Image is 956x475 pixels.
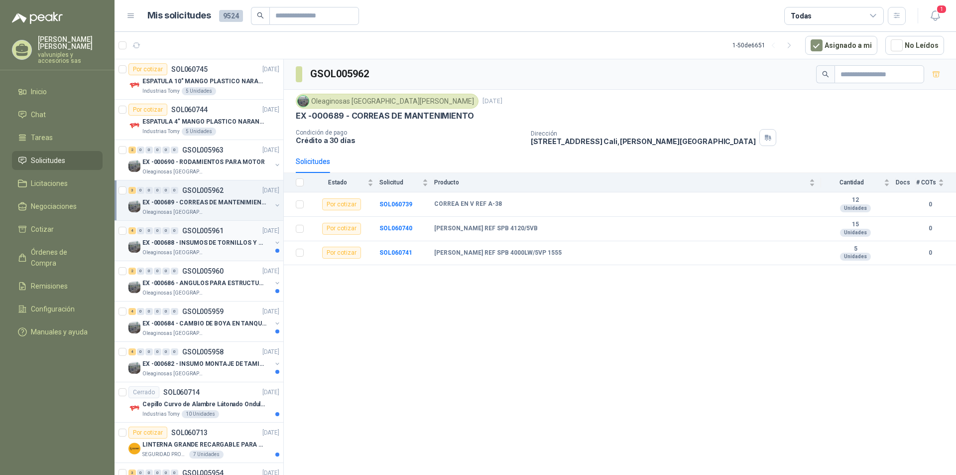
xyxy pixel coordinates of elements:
div: 4 [128,227,136,234]
p: SOL060744 [171,106,208,113]
a: SOL060740 [379,225,412,232]
p: Oleaginosas [GEOGRAPHIC_DATA][PERSON_NAME] [142,329,205,337]
span: Cotizar [31,224,54,235]
span: Inicio [31,86,47,97]
div: 0 [145,147,153,154]
div: 0 [162,268,170,275]
div: 5 Unidades [182,87,216,95]
div: 0 [162,187,170,194]
h1: Mis solicitudes [147,8,211,23]
p: Dirección [531,130,756,137]
a: 2 0 0 0 0 0 GSOL005963[DATE] Company LogoEX -000690 - RODAMIENTOS PARA MOTOROleaginosas [GEOGRAPH... [128,144,281,176]
img: Company Logo [128,241,140,253]
a: Remisiones [12,277,103,296]
p: GSOL005962 [182,187,224,194]
div: 0 [145,348,153,355]
a: Chat [12,105,103,124]
p: [DATE] [262,226,279,236]
img: Company Logo [128,402,140,414]
div: 0 [162,308,170,315]
a: 4 0 0 0 0 0 GSOL005958[DATE] Company LogoEX -000682 - INSUMO MONTAJE DE TAMIZ DE LICOR DE POleagi... [128,346,281,378]
button: Asignado a mi [805,36,877,55]
span: Producto [434,179,807,186]
b: 0 [916,224,944,233]
p: Oleaginosas [GEOGRAPHIC_DATA][PERSON_NAME] [142,208,205,216]
span: 1 [936,4,947,14]
div: Unidades [840,253,871,261]
p: SOL060714 [163,389,200,396]
a: SOL060741 [379,249,412,256]
a: Configuración [12,300,103,318]
img: Company Logo [128,160,140,172]
a: Por cotizarSOL060745[DATE] Company LogoESPATULA 10" MANGO PLASTICO NARANJA MARCA TRUPPERIndustria... [115,59,283,100]
div: 0 [171,268,178,275]
span: Manuales y ayuda [31,326,88,337]
p: Industrias Tomy [142,128,180,136]
div: Cerrado [128,386,159,398]
th: Docs [896,173,916,192]
a: 4 0 0 0 0 0 GSOL005961[DATE] Company LogoEX -000688 - INSUMOS DE TORNILLOS Y TUERCASOleaginosas [... [128,225,281,257]
a: Licitaciones [12,174,103,193]
a: Órdenes de Compra [12,243,103,273]
span: search [257,12,264,19]
p: EX -000689 - CORREAS DE MANTENIMIENTO [296,111,474,121]
b: 0 [916,200,944,209]
button: No Leídos [885,36,944,55]
p: GSOL005959 [182,308,224,315]
span: Configuración [31,304,75,315]
div: 7 Unidades [189,451,224,459]
div: 0 [171,308,178,315]
p: EX -000684 - CAMBIO DE BOYA EN TANQUE ALIMENTADOR [142,319,266,328]
img: Company Logo [128,321,140,333]
p: [DATE] [262,186,279,195]
span: # COTs [916,179,936,186]
div: 2 [128,147,136,154]
div: Oleaginosas [GEOGRAPHIC_DATA][PERSON_NAME] [296,94,478,109]
p: GSOL005958 [182,348,224,355]
p: Industrias Tomy [142,87,180,95]
th: # COTs [916,173,956,192]
p: LINTERNA GRANDE RECARGABLE PARA ESPACIOS ABIERTOS 100-150MTS [142,440,266,450]
div: 0 [137,348,144,355]
b: CORREA EN V REF A-38 [434,200,502,208]
a: SOL060739 [379,201,412,208]
p: GSOL005963 [182,147,224,154]
a: Negociaciones [12,197,103,216]
div: Por cotizar [322,198,361,210]
div: 0 [154,227,161,234]
img: Company Logo [128,281,140,293]
a: Por cotizarSOL060713[DATE] Company LogoLINTERNA GRANDE RECARGABLE PARA ESPACIOS ABIERTOS 100-150M... [115,423,283,463]
div: 4 [128,348,136,355]
a: 4 0 0 0 0 0 GSOL005959[DATE] Company LogoEX -000684 - CAMBIO DE BOYA EN TANQUE ALIMENTADOROleagin... [128,306,281,337]
img: Company Logo [128,79,140,91]
a: CerradoSOL060714[DATE] Company LogoCepillo Curvo de Alambre Látonado Ondulado con Mango TruperInd... [115,382,283,423]
span: Chat [31,109,46,120]
a: Cotizar [12,220,103,239]
p: EX -000686 - ANGULOS PARA ESTRUCTURAS DE FOSA DE L [142,279,266,288]
div: 4 [128,308,136,315]
p: SOL060745 [171,66,208,73]
div: 0 [145,308,153,315]
span: Negociaciones [31,201,77,212]
p: Oleaginosas [GEOGRAPHIC_DATA][PERSON_NAME] [142,370,205,378]
div: 0 [137,147,144,154]
a: 3 0 0 0 0 0 GSOL005962[DATE] Company LogoEX -000689 - CORREAS DE MANTENIMIENTOOleaginosas [GEOGRA... [128,184,281,216]
div: 2 [128,268,136,275]
th: Estado [310,173,379,192]
div: 1 - 50 de 6651 [732,37,797,53]
span: 9524 [219,10,243,22]
div: 3 [128,187,136,194]
b: [PERSON_NAME] REF SPB 4000LW/5VP 1555 [434,249,562,257]
p: [DATE] [262,267,279,276]
div: 0 [145,187,153,194]
span: search [822,71,829,78]
p: Oleaginosas [GEOGRAPHIC_DATA][PERSON_NAME] [142,289,205,297]
th: Cantidad [821,173,896,192]
span: Estado [310,179,365,186]
p: Oleaginosas [GEOGRAPHIC_DATA][PERSON_NAME] [142,249,205,257]
a: Por cotizarSOL060744[DATE] Company LogoESPATULA 4" MANGO PLASTICO NARANJA MARCA TRUPPERIndustrias... [115,100,283,140]
p: Cepillo Curvo de Alambre Látonado Ondulado con Mango Truper [142,400,266,409]
div: Por cotizar [128,427,167,439]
